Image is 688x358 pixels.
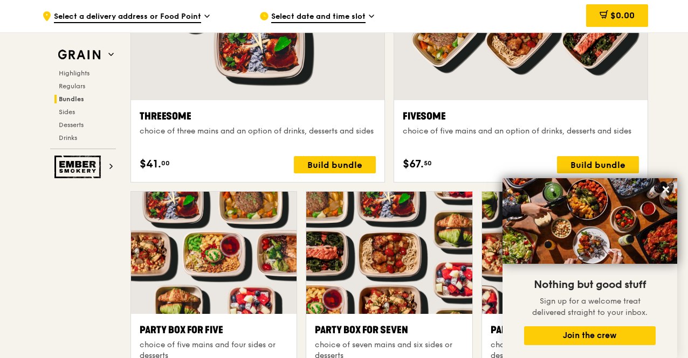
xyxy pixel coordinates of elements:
[532,297,648,317] span: Sign up for a welcome treat delivered straight to your inbox.
[524,326,656,345] button: Join the crew
[140,156,161,172] span: $41.
[294,156,376,173] div: Build bundle
[54,45,104,65] img: Grain web logo
[59,69,90,77] span: Highlights
[557,156,639,173] div: Build bundle
[424,159,432,167] span: 50
[403,126,639,137] div: choice of five mains and an option of drinks, desserts and sides
[59,95,84,103] span: Bundles
[161,159,170,167] span: 00
[657,181,675,198] button: Close
[140,126,376,137] div: choice of three mains and an option of drinks, desserts and sides
[59,121,84,129] span: Desserts
[59,108,75,116] span: Sides
[491,322,639,338] div: Party Box for Ten
[503,178,677,264] img: DSC07876-Edit02-Large.jpeg
[54,11,201,23] span: Select a delivery address or Food Point
[140,322,288,338] div: Party Box for Five
[315,322,463,338] div: Party Box for Seven
[403,156,424,172] span: $67.
[54,156,104,178] img: Ember Smokery web logo
[271,11,366,23] span: Select date and time slot
[534,278,646,291] span: Nothing but good stuff
[403,109,639,124] div: Fivesome
[610,10,635,20] span: $0.00
[140,109,376,124] div: Threesome
[59,134,77,142] span: Drinks
[59,82,85,90] span: Regulars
